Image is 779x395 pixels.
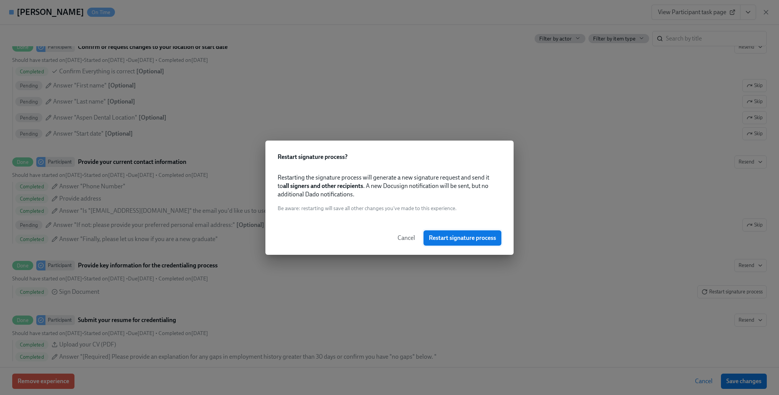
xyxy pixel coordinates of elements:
[392,230,420,246] button: Cancel
[398,234,415,242] span: Cancel
[278,205,457,212] span: Be aware : restarting will save all other changes you've made to this experience .
[429,234,496,242] span: Restart signature process
[423,230,501,246] button: Restart signature process
[278,173,501,199] span: Restarting the signature process will generate a new signature request and send it to . A new Doc...
[283,182,363,189] strong: all signers and other recipients
[278,153,501,161] h2: Restart signature process ?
